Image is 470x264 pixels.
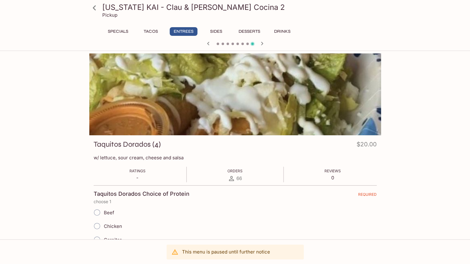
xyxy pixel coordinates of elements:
[182,249,270,255] p: This menu is paused until further notice
[137,27,165,36] button: Tacos
[104,237,122,243] span: Carnitas
[104,210,114,216] span: Beef
[236,175,242,181] span: 66
[104,27,132,36] button: Specials
[102,2,379,12] h3: [US_STATE] KAI - Clau & [PERSON_NAME] Cocina 2
[235,27,264,36] button: Desserts
[94,191,189,197] h4: Taquitos Dorados Choice of Protein
[104,223,122,229] span: Chicken
[129,169,146,173] span: Ratings
[202,27,230,36] button: Sides
[89,53,381,135] div: Taquitos Dorados (4)
[357,140,377,152] h4: $20.00
[324,169,341,173] span: Reviews
[129,175,146,181] p: -
[227,169,243,173] span: Orders
[170,27,197,36] button: Entrees
[94,140,161,149] h3: Taquitos Dorados (4)
[269,27,296,36] button: Drinks
[102,12,117,18] p: Pickup
[324,175,341,181] p: 0
[94,155,377,161] p: w/ lettuce, sour cream, cheese and salsa
[94,199,377,204] p: choose 1
[358,192,377,199] span: REQUIRED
